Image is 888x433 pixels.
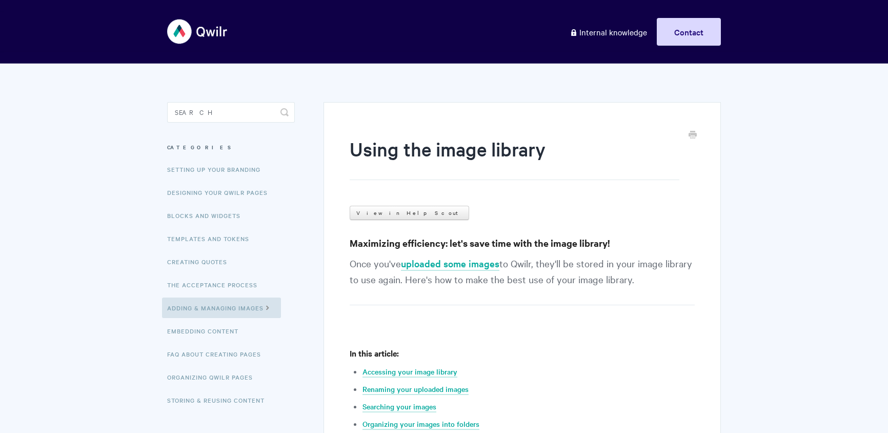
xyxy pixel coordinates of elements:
a: Adding & Managing Images [162,298,281,318]
a: Creating Quotes [167,251,235,272]
a: Renaming your uploaded images [362,384,469,395]
img: Qwilr Help Center [167,12,228,51]
a: Storing & Reusing Content [167,390,272,410]
a: Searching your images [362,401,436,412]
a: Accessing your image library [362,366,457,378]
h3: Categories [167,138,295,156]
input: Search [167,102,295,123]
a: Templates and Tokens [167,228,257,249]
strong: In this article: [350,347,399,359]
a: Setting up your Branding [167,159,268,180]
a: Blocks and Widgets [167,205,248,226]
a: uploaded some images [401,257,499,271]
a: Print this Article [689,130,697,141]
a: Organizing your images into folders [362,419,479,430]
a: The Acceptance Process [167,274,265,295]
a: Embedding Content [167,321,246,341]
a: FAQ About Creating Pages [167,344,269,364]
a: View in Help Scout [350,206,469,220]
p: Once you've to Qwilr, they'll be stored in your image library to use again. Here's how to make th... [350,255,695,305]
h3: Maximizing efficiency: let's save time with the image library! [350,236,695,250]
a: Contact [657,18,721,46]
a: Internal knowledge [562,18,655,46]
a: Designing Your Qwilr Pages [167,182,275,203]
h1: Using the image library [350,136,679,180]
a: Organizing Qwilr Pages [167,367,260,387]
